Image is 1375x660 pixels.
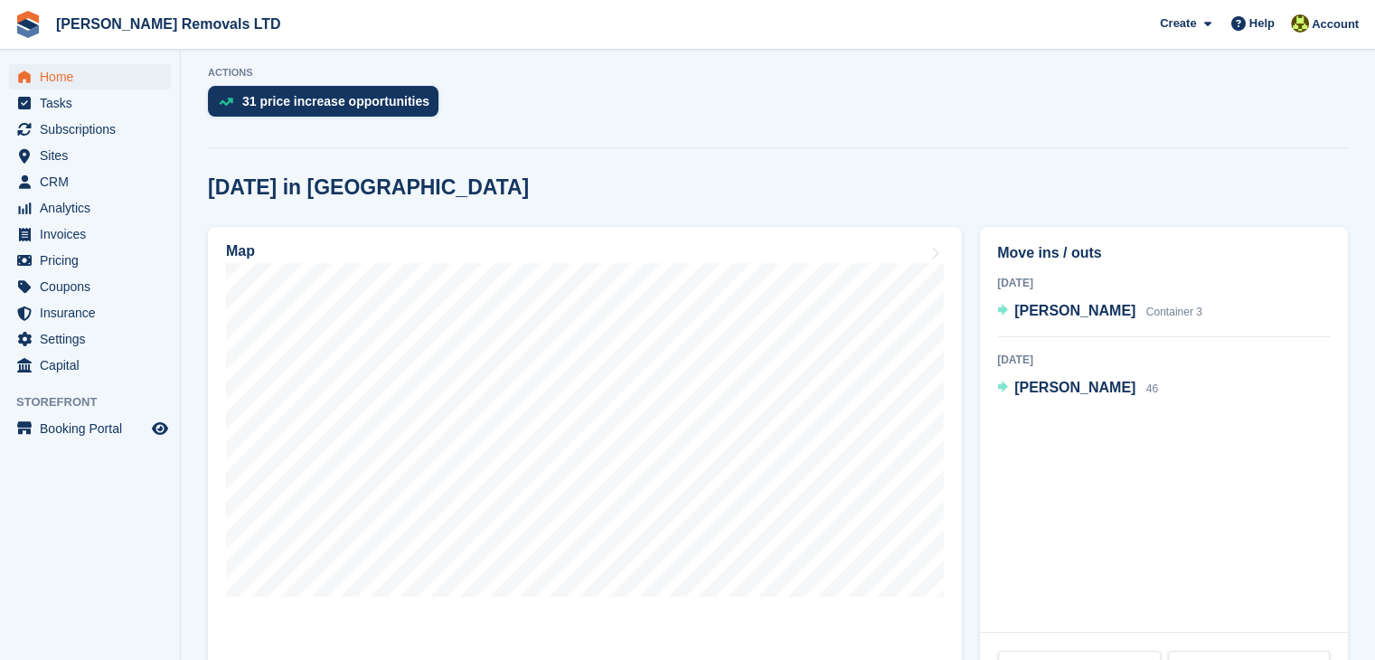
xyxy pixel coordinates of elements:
[997,352,1331,368] div: [DATE]
[1249,14,1275,33] span: Help
[208,175,529,200] h2: [DATE] in [GEOGRAPHIC_DATA]
[9,143,171,168] a: menu
[16,393,180,411] span: Storefront
[9,90,171,116] a: menu
[9,195,171,221] a: menu
[40,416,148,441] span: Booking Portal
[40,222,148,247] span: Invoices
[9,300,171,325] a: menu
[997,300,1202,324] a: [PERSON_NAME] Container 3
[1014,380,1135,395] span: [PERSON_NAME]
[9,326,171,352] a: menu
[40,274,148,299] span: Coupons
[40,64,148,90] span: Home
[1312,15,1359,33] span: Account
[40,300,148,325] span: Insurance
[9,353,171,378] a: menu
[997,242,1331,264] h2: Move ins / outs
[9,416,171,441] a: menu
[219,98,233,106] img: price_increase_opportunities-93ffe204e8149a01c8c9dc8f82e8f89637d9d84a8eef4429ea346261dce0b2c0.svg
[9,64,171,90] a: menu
[40,195,148,221] span: Analytics
[40,248,148,273] span: Pricing
[9,274,171,299] a: menu
[1146,382,1158,395] span: 46
[9,222,171,247] a: menu
[40,326,148,352] span: Settings
[208,67,1348,79] p: ACTIONS
[14,11,42,38] img: stora-icon-8386f47178a22dfd0bd8f6a31ec36ba5ce8667c1dd55bd0f319d3a0aa187defe.svg
[226,243,255,259] h2: Map
[1291,14,1309,33] img: Sean Glenn
[997,377,1158,401] a: [PERSON_NAME] 46
[40,353,148,378] span: Capital
[242,94,429,108] div: 31 price increase opportunities
[1160,14,1196,33] span: Create
[149,418,171,439] a: Preview store
[40,143,148,168] span: Sites
[9,248,171,273] a: menu
[1014,303,1135,318] span: [PERSON_NAME]
[40,169,148,194] span: CRM
[208,86,447,126] a: 31 price increase opportunities
[9,117,171,142] a: menu
[40,90,148,116] span: Tasks
[997,275,1331,291] div: [DATE]
[40,117,148,142] span: Subscriptions
[9,169,171,194] a: menu
[1146,306,1202,318] span: Container 3
[49,9,288,39] a: [PERSON_NAME] Removals LTD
